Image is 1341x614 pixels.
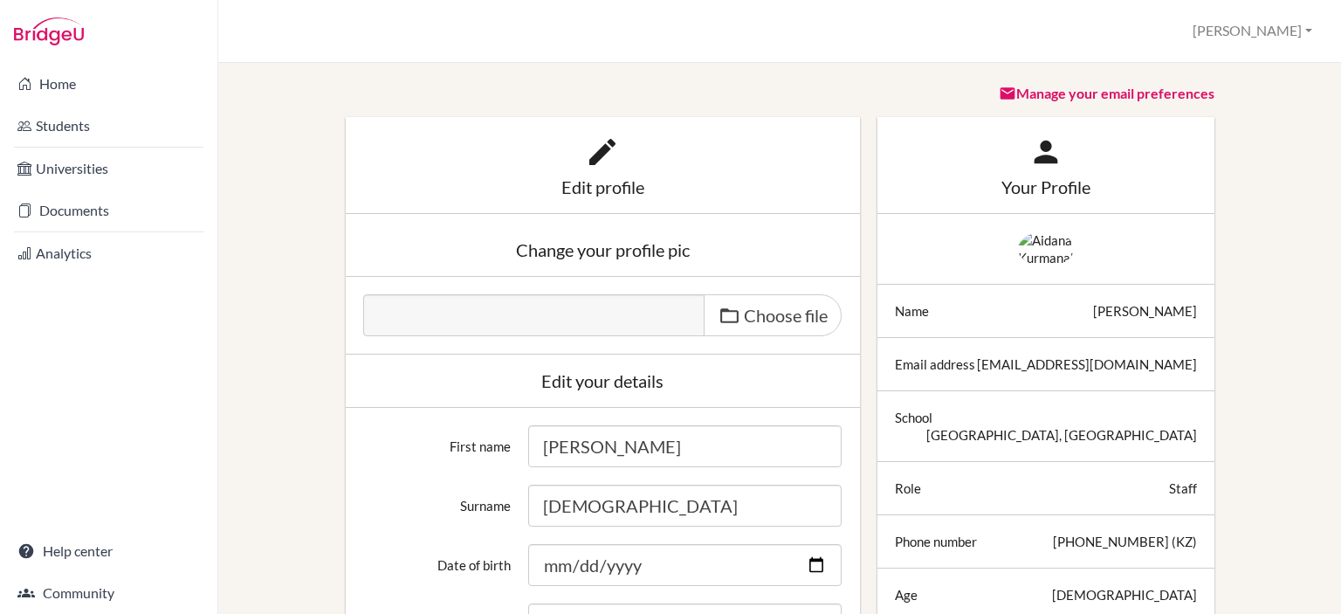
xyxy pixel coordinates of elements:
[977,355,1197,373] div: [EMAIL_ADDRESS][DOMAIN_NAME]
[1185,15,1320,47] button: [PERSON_NAME]
[1093,302,1197,320] div: [PERSON_NAME]
[354,485,520,514] label: Surname
[14,17,84,45] img: Bridge-U
[354,425,520,455] label: First name
[3,108,214,143] a: Students
[895,586,918,604] div: Age
[3,576,214,611] a: Community
[1053,533,1197,550] div: [PHONE_NUMBER] (KZ)
[354,544,520,574] label: Date of birth
[363,372,842,390] div: Edit your details
[895,409,932,426] div: School
[3,193,214,228] a: Documents
[3,236,214,271] a: Analytics
[744,305,828,326] span: Choose file
[3,151,214,186] a: Universities
[363,178,842,196] div: Edit profile
[895,479,921,497] div: Role
[895,533,977,550] div: Phone number
[926,426,1197,444] div: [GEOGRAPHIC_DATA], [GEOGRAPHIC_DATA]
[999,85,1214,101] a: Manage your email preferences
[895,355,975,373] div: Email address
[1018,231,1074,266] img: Aidana Kurmanali
[3,66,214,101] a: Home
[895,302,929,320] div: Name
[895,178,1197,196] div: Your Profile
[1052,586,1197,604] div: [DEMOGRAPHIC_DATA]
[3,534,214,569] a: Help center
[363,241,842,259] div: Change your profile pic
[1169,479,1197,497] div: Staff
